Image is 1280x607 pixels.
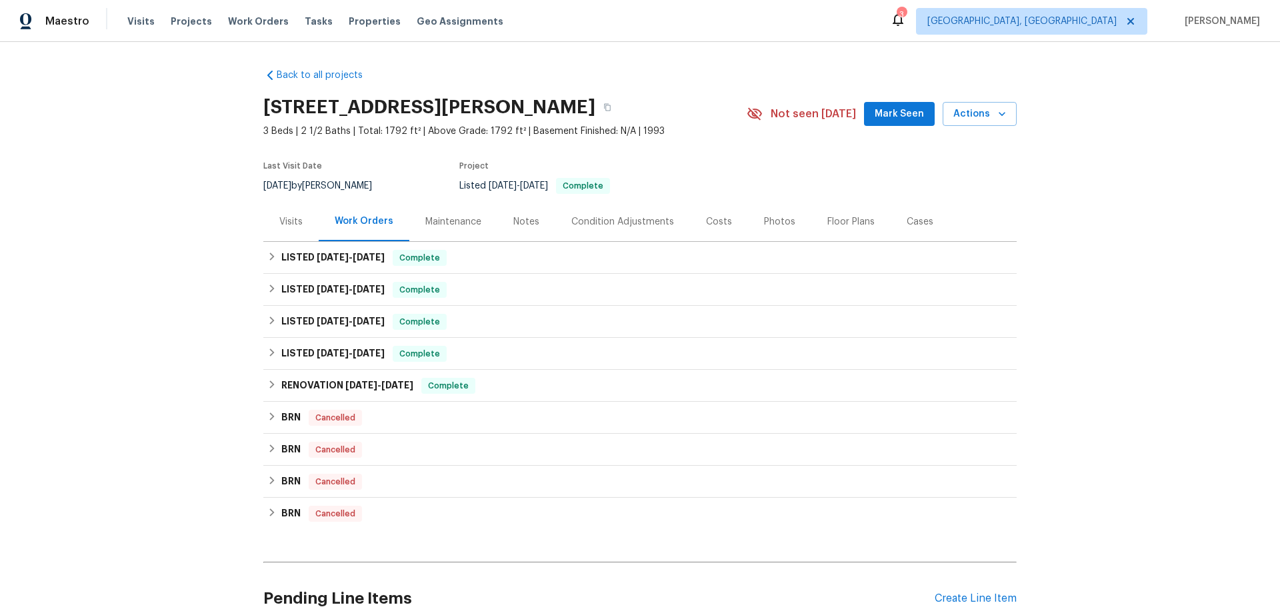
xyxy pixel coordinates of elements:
[595,95,619,119] button: Copy Address
[897,8,906,21] div: 3
[935,592,1017,605] div: Create Line Item
[489,181,548,191] span: -
[263,178,388,194] div: by [PERSON_NAME]
[571,215,674,229] div: Condition Adjustments
[864,102,935,127] button: Mark Seen
[171,15,212,28] span: Projects
[875,106,924,123] span: Mark Seen
[459,162,489,170] span: Project
[281,250,385,266] h6: LISTED
[317,285,349,294] span: [DATE]
[281,410,301,426] h6: BRN
[281,506,301,522] h6: BRN
[345,380,413,390] span: -
[263,370,1017,402] div: RENOVATION [DATE]-[DATE]Complete
[263,125,747,138] span: 3 Beds | 2 1/2 Baths | Total: 1792 ft² | Above Grade: 1792 ft² | Basement Finished: N/A | 1993
[263,274,1017,306] div: LISTED [DATE]-[DATE]Complete
[263,466,1017,498] div: BRN Cancelled
[353,285,385,294] span: [DATE]
[520,181,548,191] span: [DATE]
[317,285,385,294] span: -
[927,15,1117,28] span: [GEOGRAPHIC_DATA], [GEOGRAPHIC_DATA]
[263,498,1017,530] div: BRN Cancelled
[381,380,413,390] span: [DATE]
[228,15,289,28] span: Work Orders
[353,348,385,358] span: [DATE]
[305,17,333,26] span: Tasks
[827,215,875,229] div: Floor Plans
[706,215,732,229] div: Costs
[281,314,385,330] h6: LISTED
[317,253,349,262] span: [DATE]
[943,102,1017,127] button: Actions
[317,348,385,358] span: -
[764,215,795,229] div: Photos
[310,475,361,488] span: Cancelled
[263,162,322,170] span: Last Visit Date
[345,380,377,390] span: [DATE]
[317,253,385,262] span: -
[310,411,361,424] span: Cancelled
[423,379,474,392] span: Complete
[317,316,385,326] span: -
[394,283,445,297] span: Complete
[263,69,391,82] a: Back to all projects
[281,378,413,394] h6: RENOVATION
[349,15,401,28] span: Properties
[127,15,155,28] span: Visits
[513,215,539,229] div: Notes
[953,106,1006,123] span: Actions
[263,306,1017,338] div: LISTED [DATE]-[DATE]Complete
[417,15,503,28] span: Geo Assignments
[310,507,361,520] span: Cancelled
[279,215,303,229] div: Visits
[263,434,1017,466] div: BRN Cancelled
[1179,15,1260,28] span: [PERSON_NAME]
[353,253,385,262] span: [DATE]
[353,316,385,326] span: [DATE]
[459,181,610,191] span: Listed
[263,181,291,191] span: [DATE]
[263,242,1017,274] div: LISTED [DATE]-[DATE]Complete
[317,316,349,326] span: [DATE]
[335,215,393,228] div: Work Orders
[425,215,481,229] div: Maintenance
[281,282,385,298] h6: LISTED
[263,338,1017,370] div: LISTED [DATE]-[DATE]Complete
[394,347,445,360] span: Complete
[394,251,445,265] span: Complete
[45,15,89,28] span: Maestro
[907,215,933,229] div: Cases
[281,474,301,490] h6: BRN
[317,348,349,358] span: [DATE]
[281,442,301,458] h6: BRN
[771,107,856,121] span: Not seen [DATE]
[263,402,1017,434] div: BRN Cancelled
[557,182,609,190] span: Complete
[310,443,361,456] span: Cancelled
[489,181,517,191] span: [DATE]
[394,315,445,328] span: Complete
[263,101,595,114] h2: [STREET_ADDRESS][PERSON_NAME]
[281,346,385,362] h6: LISTED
